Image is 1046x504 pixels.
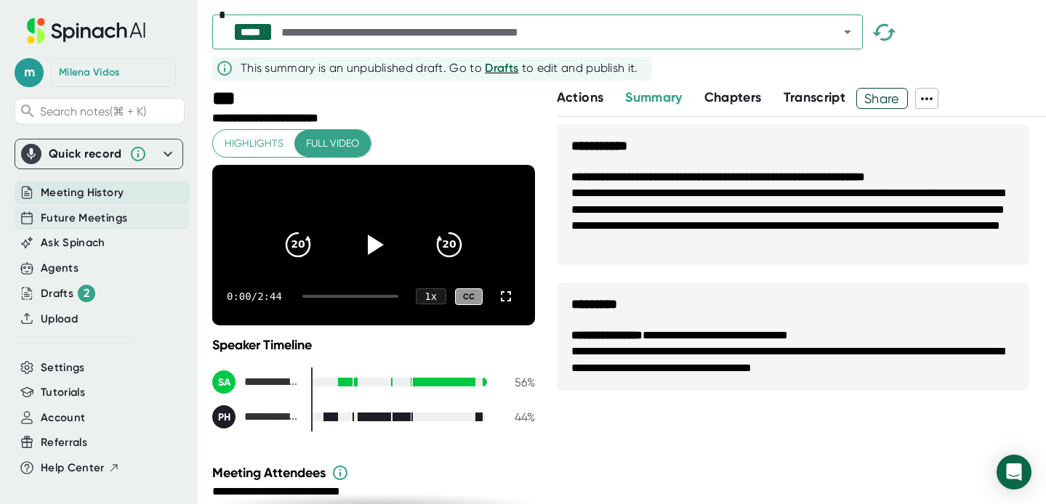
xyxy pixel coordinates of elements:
div: Speaker Timeline [212,337,535,353]
button: Open [837,22,858,42]
button: Actions [557,88,603,107]
button: Drafts [485,60,518,77]
div: SA [212,370,236,394]
span: m [15,58,44,87]
button: Transcript [784,88,846,107]
div: Milena Vidos [59,66,120,79]
span: Share [857,86,907,111]
div: Sarah Ansboury [212,370,299,394]
span: Chapters [704,89,762,105]
button: Help Center [41,460,120,476]
div: CC [455,288,483,305]
span: Help Center [41,460,105,476]
button: Full video [294,130,371,157]
button: Highlights [213,130,295,157]
div: PH [212,405,236,428]
span: Actions [557,89,603,105]
span: Transcript [784,89,846,105]
div: Quick record [21,139,177,168]
button: Meeting History [41,184,124,201]
div: 56 % [499,375,535,389]
div: Quick record [49,147,122,161]
div: 2 [78,285,95,302]
div: Open Intercom Messenger [997,455,1031,489]
button: Ask Spinach [41,235,105,251]
span: Summary [625,89,682,105]
div: Drafts [41,285,95,302]
button: Account [41,410,85,426]
button: Tutorials [41,384,85,401]
div: Peter Hurley [212,405,299,428]
span: Full video [306,134,359,153]
span: Drafts [485,61,518,75]
div: 44 % [499,410,535,424]
button: Share [856,88,908,109]
button: Drafts 2 [41,285,95,302]
button: Referrals [41,434,87,451]
button: Chapters [704,88,762,107]
div: 0:00 / 2:44 [227,290,285,302]
div: Meeting Attendees [212,464,539,481]
div: 1 x [416,288,446,304]
button: Agents [41,260,79,277]
button: Summary [625,88,682,107]
span: Highlights [225,134,283,153]
button: Upload [41,311,78,328]
div: This summary is an unpublished draft. Go to to edit and publish it. [241,60,638,77]
button: Settings [41,359,85,376]
span: Search notes (⌘ + K) [40,105,146,118]
button: Future Meetings [41,210,127,227]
